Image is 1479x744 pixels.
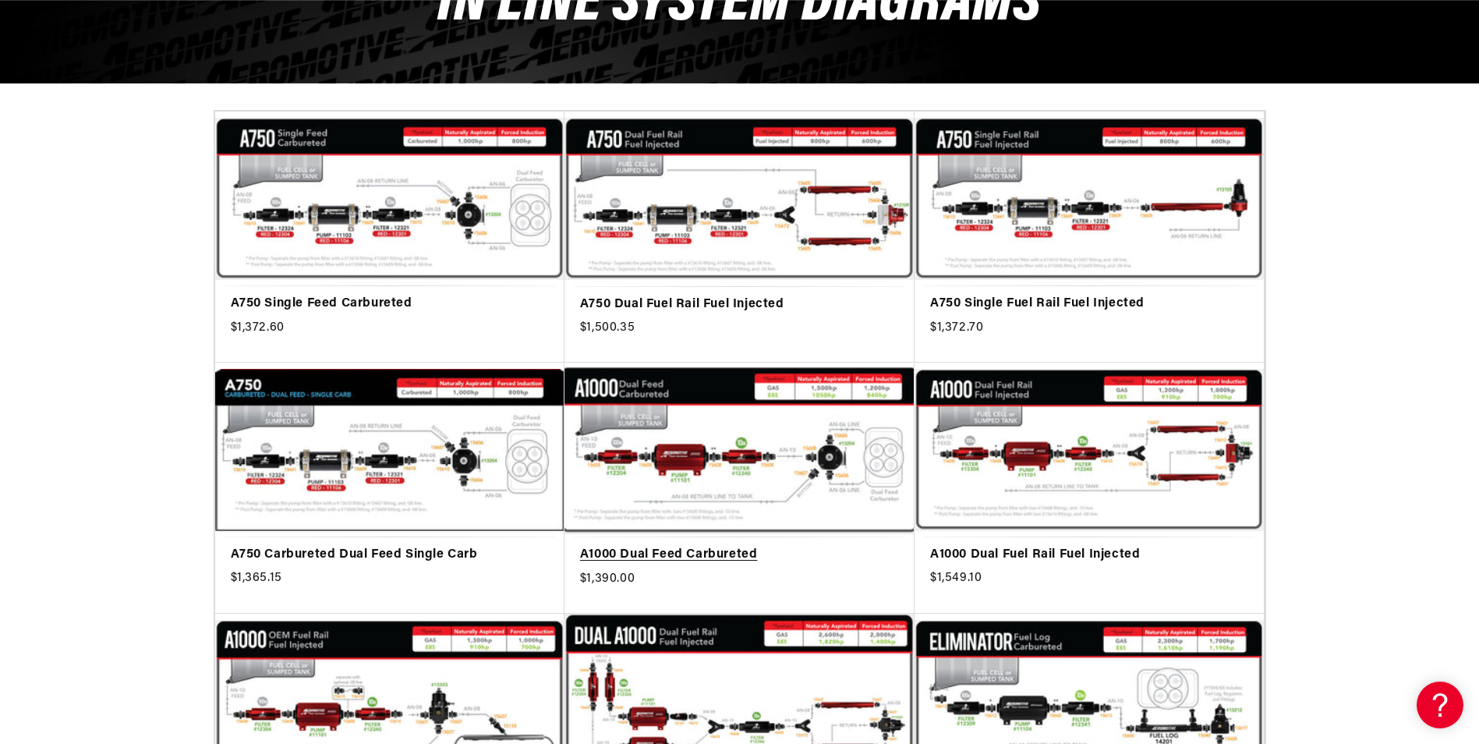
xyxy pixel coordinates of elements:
[231,545,549,565] a: A750 Carbureted Dual Feed Single Carb
[580,295,899,315] a: A750 Dual Fuel Rail Fuel Injected
[930,294,1248,314] a: A750 Single Fuel Rail Fuel Injected
[231,294,549,314] a: A750 Single Feed Carbureted
[930,545,1248,565] a: A1000 Dual Fuel Rail Fuel Injected
[580,545,899,565] a: A1000 Dual Feed Carbureted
